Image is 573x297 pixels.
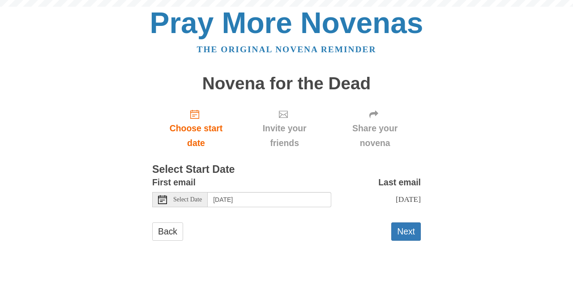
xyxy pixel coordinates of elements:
a: Choose start date [152,102,240,155]
div: Click "Next" to confirm your start date first. [329,102,421,155]
label: Last email [378,175,421,190]
h1: Novena for the Dead [152,74,421,93]
span: Choose start date [161,121,231,151]
div: Click "Next" to confirm your start date first. [240,102,329,155]
span: Share your novena [338,121,412,151]
label: First email [152,175,196,190]
button: Next [391,222,421,241]
span: Select Date [173,197,202,203]
a: The original novena reminder [197,45,376,54]
span: Invite your friends [249,121,320,151]
span: [DATE] [396,195,421,204]
a: Back [152,222,183,241]
h3: Select Start Date [152,164,421,176]
a: Pray More Novenas [150,6,423,39]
